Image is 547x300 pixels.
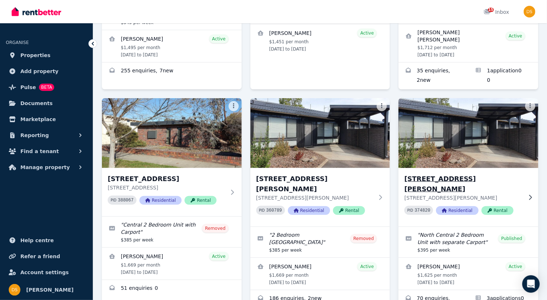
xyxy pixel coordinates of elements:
img: 3/16 Marungi St, Shepparton [102,98,242,168]
a: Account settings [6,265,87,280]
small: PID [407,208,413,212]
a: Help centre [6,233,87,248]
span: BETA [39,84,54,91]
button: Find a tenant [6,144,87,159]
span: Rental [481,206,514,215]
button: Manage property [6,160,87,175]
span: [PERSON_NAME] [26,285,74,294]
a: PulseBETA [6,80,87,95]
img: RentBetter [12,6,61,17]
p: [STREET_ADDRESS] [108,184,226,191]
img: Donna Stone [524,6,535,17]
a: View details for Geoffrey Thorne [250,258,390,290]
span: Residential [436,206,478,215]
code: 374820 [415,208,430,213]
span: Residential [139,196,182,205]
a: Enquiries for 3/16 Marungi St, Shepparton [102,280,242,297]
a: Add property [6,64,87,79]
img: Donna Stone [9,284,20,296]
span: Rental [333,206,365,215]
span: Help centre [20,236,54,245]
a: Marketplace [6,112,87,127]
p: [STREET_ADDRESS][PERSON_NAME] [404,194,522,201]
code: 360789 [266,208,282,213]
span: Refer a friend [20,252,60,261]
a: View details for Jarrod Wynd [102,248,242,280]
p: [STREET_ADDRESS][PERSON_NAME] [256,194,374,201]
a: Edit listing: 2 Bedroom North Central Unit [250,227,390,257]
a: View details for Benjamin Shillingford [102,30,242,62]
small: PID [259,208,265,212]
img: 3/21 Mason St, Shepparton [250,98,390,168]
button: More options [525,101,535,111]
span: Pulse [20,83,36,92]
span: Marketplace [20,115,56,124]
a: Edit listing: Central 2 Bedroom Unit with Carport [102,217,242,247]
span: ORGANISE [6,40,29,45]
a: View details for Brendon Lewis [250,24,390,56]
small: PID [111,198,116,202]
code: 388067 [118,198,134,203]
a: 3/16 Marungi St, Shepparton[STREET_ADDRESS][STREET_ADDRESS]PID 388067ResidentialRental [102,98,242,216]
span: 15 [488,8,494,12]
button: More options [377,101,387,111]
h3: [STREET_ADDRESS] [108,174,226,184]
a: 3/21 Mason St, Shepparton[STREET_ADDRESS][PERSON_NAME][STREET_ADDRESS][PERSON_NAME]PID 360789Resi... [250,98,390,227]
span: Account settings [20,268,69,277]
a: Documents [6,96,87,111]
a: Refer a friend [6,249,87,264]
span: Residential [288,206,330,215]
a: Enquiries for 2/61 Balaclava Rd, Shepparton [399,63,468,89]
span: Manage property [20,163,70,172]
a: Enquiries for 1/16 Marungi St, Shepparton [102,63,242,80]
a: View details for Jackson Woosnam [399,24,538,62]
span: Rental [185,196,217,205]
div: Open Intercom Messenger [522,275,540,293]
button: More options [229,101,239,111]
div: Inbox [484,8,509,16]
a: 4/21 Mason St, Shepparton[STREET_ADDRESS][PERSON_NAME][STREET_ADDRESS][PERSON_NAME]PID 374820Resi... [399,98,538,227]
a: Applications for 2/61 Balaclava Rd, Shepparton [468,63,538,89]
h3: [STREET_ADDRESS][PERSON_NAME] [404,174,522,194]
a: Edit listing: North Central 2 Bedroom Unit with separate Carport [399,227,538,257]
span: Documents [20,99,53,108]
button: Reporting [6,128,87,143]
h3: [STREET_ADDRESS][PERSON_NAME] [256,174,374,194]
a: Properties [6,48,87,63]
a: View details for Mitchell Sandilands [399,258,538,290]
span: Reporting [20,131,49,140]
span: Find a tenant [20,147,59,156]
span: Add property [20,67,59,76]
span: Properties [20,51,51,60]
img: 4/21 Mason St, Shepparton [395,96,542,170]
